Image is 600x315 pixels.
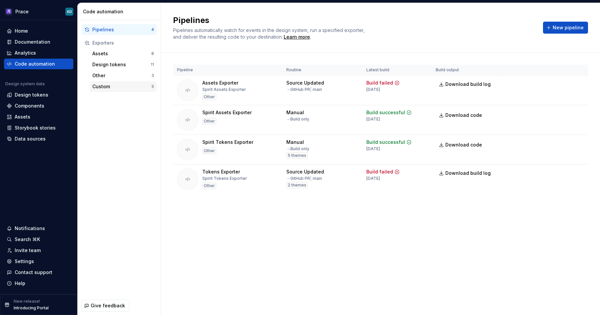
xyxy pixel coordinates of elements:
div: Other [92,72,151,79]
span: . [283,35,311,40]
div: Contact support [15,269,52,276]
a: Documentation [4,37,73,47]
div: Build failed [366,80,393,86]
button: Other3 [90,70,157,81]
span: Download code [445,142,482,148]
div: Assets [15,114,30,120]
button: Contact support [4,267,73,278]
div: Data sources [15,136,46,142]
div: Components [15,103,44,109]
div: 8 [151,51,154,56]
div: Tokens Exporter [202,168,240,175]
p: New release! [14,299,40,304]
div: Prace [15,8,29,15]
div: Spirit Assets Exporter [202,87,246,92]
div: Build successful [366,139,405,146]
div: Other [202,94,216,100]
button: Notifications [4,223,73,234]
a: Design tokens [4,90,73,100]
span: Download build log [445,170,491,176]
a: Custom5 [90,81,157,92]
span: Pipelines automatically watch for events in the design system, run a specified exporter, and deli... [173,27,366,40]
div: Analytics [15,50,36,56]
span: New pipeline [553,24,584,31]
span: | [310,176,312,181]
button: Give feedback [81,300,129,312]
a: Learn more [284,34,310,40]
div: 5 [151,84,154,89]
div: Spirit Tokens Exporter [202,176,247,181]
button: New pipeline [543,22,588,34]
th: Build output [432,65,499,76]
div: Settings [15,258,34,265]
div: 4 [151,27,154,32]
a: Invite team [4,245,73,256]
div: 11 [151,62,154,67]
a: Home [4,26,73,36]
div: → GitHub PR main [286,87,322,92]
a: Download code [436,109,486,121]
div: Home [15,28,28,34]
div: Manual [286,139,304,146]
button: Download build log [436,167,495,179]
a: Storybook stories [4,123,73,133]
div: Spirit Tokens Exporter [202,139,253,146]
div: [DATE] [366,176,380,181]
div: Pipelines [92,26,151,33]
div: Design tokens [15,92,48,98]
div: Source Updated [286,168,324,175]
span: 5 themes [288,153,306,158]
div: Code automation [15,61,55,67]
div: Invite team [15,247,41,254]
button: Help [4,278,73,289]
a: Components [4,101,73,111]
div: Code automation [83,8,158,15]
span: Download build log [445,81,491,88]
th: Pipeline [173,65,282,76]
div: Assets Exporter [202,80,238,86]
div: Storybook stories [15,125,56,131]
div: Other [202,182,216,189]
button: PraceKD [1,4,76,19]
img: 63932fde-23f0-455f-9474-7c6a8a4930cd.png [5,8,13,16]
div: Other [202,148,216,154]
div: [DATE] [366,146,380,152]
button: Assets8 [90,48,157,59]
div: → Build only [286,117,309,122]
div: Search ⌘K [15,236,40,243]
button: Pipelines4 [82,24,157,35]
div: Manual [286,109,304,116]
div: KD [67,9,72,14]
span: | [310,87,312,92]
a: Download code [436,139,486,151]
a: Assets [4,112,73,122]
span: 2 themes [288,182,306,188]
div: → GitHub PR main [286,176,322,181]
a: Data sources [4,134,73,144]
div: Notifications [15,225,45,232]
a: Code automation [4,59,73,69]
div: Custom [92,83,151,90]
div: Documentation [15,39,50,45]
h2: Pipelines [173,15,535,26]
a: Settings [4,256,73,267]
span: Give feedback [91,302,125,309]
button: Design tokens11 [90,59,157,70]
div: [DATE] [366,87,380,92]
a: Analytics [4,48,73,58]
div: 3 [151,73,154,78]
th: Routine [282,65,362,76]
div: Source Updated [286,80,324,86]
button: Download build log [436,78,495,90]
div: Design system data [5,81,45,87]
p: Introducing Portal [14,305,49,311]
div: Design tokens [92,61,151,68]
button: Search ⌘K [4,234,73,245]
div: Assets [92,50,151,57]
div: Build failed [366,168,393,175]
